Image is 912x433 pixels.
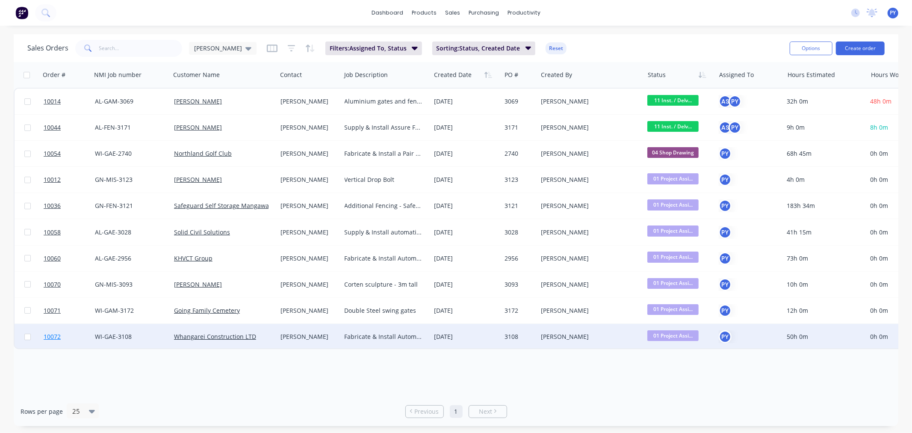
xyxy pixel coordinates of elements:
[647,147,699,158] span: 04 Shop Drawing
[541,175,636,184] div: [PERSON_NAME]
[280,332,335,341] div: [PERSON_NAME]
[174,332,256,341] a: Whangarei Construction LTD
[505,97,533,106] div: 3069
[345,228,423,237] div: Supply & Install automatic sliding gate
[790,42,832,55] button: Options
[546,42,567,54] button: Reset
[434,202,498,210] div: [DATE]
[647,278,699,289] span: 01 Project Assi...
[95,280,164,289] div: GN-MIS-3093
[719,147,732,160] button: PY
[787,228,859,237] div: 41h 15m
[44,280,61,289] span: 10070
[95,202,164,210] div: GN-FEN-3121
[450,405,463,418] a: Page 1 is your current page
[345,254,423,263] div: Fabricate & Install Automatic Aluminium Sliding Gate
[44,254,61,263] span: 10060
[648,71,666,79] div: Status
[870,175,888,184] span: 0h 0m
[647,225,699,236] span: 01 Project Assi...
[541,71,572,79] div: Created By
[505,332,533,341] div: 3108
[330,44,407,53] span: Filters: Assigned To, Status
[434,306,498,315] div: [DATE]
[541,228,636,237] div: [PERSON_NAME]
[541,202,636,210] div: [PERSON_NAME]
[95,97,164,106] div: AL-GAM-3069
[505,202,533,210] div: 3121
[870,280,888,288] span: 0h 0m
[44,332,61,341] span: 10072
[870,123,888,131] span: 8h 0m
[280,123,335,132] div: [PERSON_NAME]
[95,123,164,132] div: AL-FEN-3171
[719,226,732,239] button: PY
[21,407,63,416] span: Rows per page
[437,44,520,53] span: Sorting: Status, Created Date
[15,6,28,19] img: Factory
[469,407,507,416] a: Next page
[719,95,741,108] button: ASPY
[541,149,636,158] div: [PERSON_NAME]
[719,173,732,186] button: PY
[541,306,636,315] div: [PERSON_NAME]
[345,280,423,289] div: Corten sculpture - 3m tall
[174,306,240,314] a: Going Family Cemetery
[505,228,533,237] div: 3028
[870,228,888,236] span: 0h 0m
[505,280,533,289] div: 3093
[870,332,888,341] span: 0h 0m
[541,280,636,289] div: [PERSON_NAME]
[719,121,732,134] div: AS
[174,175,222,184] a: [PERSON_NAME]
[280,71,302,79] div: Contact
[647,252,699,262] span: 01 Project Assi...
[99,40,183,57] input: Search...
[44,228,61,237] span: 10058
[44,175,61,184] span: 10012
[647,304,699,315] span: 01 Project Assi...
[44,306,61,315] span: 10071
[719,304,732,317] button: PY
[787,97,859,106] div: 32h 0m
[280,202,335,210] div: [PERSON_NAME]
[174,254,213,262] a: KHVCT Group
[95,149,164,158] div: WI-GAE-2740
[174,97,222,105] a: [PERSON_NAME]
[719,71,754,79] div: Assigned To
[647,199,699,210] span: 01 Project Assi...
[44,272,95,297] a: 10070
[414,407,439,416] span: Previous
[647,330,699,341] span: 01 Project Assi...
[719,121,741,134] button: ASPY
[44,246,95,271] a: 10060
[870,202,888,210] span: 0h 0m
[729,95,741,108] div: PY
[647,173,699,184] span: 01 Project Assi...
[174,228,230,236] a: Solid Civil Solutions
[505,254,533,263] div: 2956
[505,306,533,315] div: 3172
[787,306,859,315] div: 12h 0m
[280,254,335,263] div: [PERSON_NAME]
[345,97,423,106] div: Aluminium gates and fencing
[870,97,891,105] span: 48h 0m
[787,280,859,289] div: 10h 0m
[280,306,335,315] div: [PERSON_NAME]
[44,89,95,114] a: 10014
[95,332,164,341] div: WI-GAE-3108
[367,6,407,19] a: dashboard
[44,123,61,132] span: 10044
[173,71,220,79] div: Customer Name
[280,97,335,106] div: [PERSON_NAME]
[44,298,95,323] a: 10071
[280,175,335,184] div: [PERSON_NAME]
[95,254,164,263] div: AL-GAE-2956
[345,306,423,315] div: Double Steel swing gates
[345,175,423,184] div: Vertical Drop Bolt
[719,199,732,212] button: PY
